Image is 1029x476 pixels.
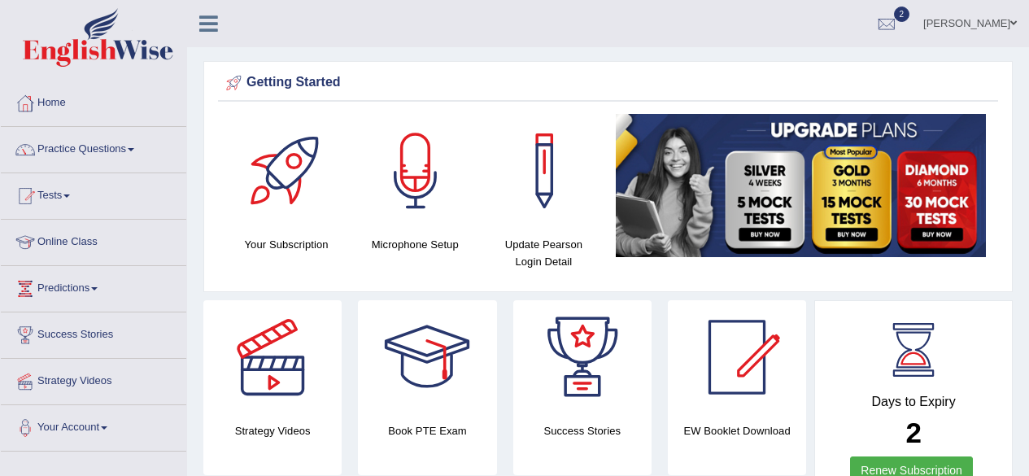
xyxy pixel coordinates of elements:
[616,114,986,257] img: small5.jpg
[230,236,342,253] h4: Your Subscription
[359,236,471,253] h4: Microphone Setup
[222,71,994,95] div: Getting Started
[1,359,186,400] a: Strategy Videos
[1,312,186,353] a: Success Stories
[1,266,186,307] a: Predictions
[203,422,342,439] h4: Strategy Videos
[905,417,921,448] b: 2
[1,81,186,121] a: Home
[487,236,600,270] h4: Update Pearson Login Detail
[833,395,994,409] h4: Days to Expiry
[668,422,806,439] h4: EW Booklet Download
[1,405,186,446] a: Your Account
[1,127,186,168] a: Practice Questions
[894,7,910,22] span: 2
[358,422,496,439] h4: Book PTE Exam
[1,173,186,214] a: Tests
[1,220,186,260] a: Online Class
[513,422,652,439] h4: Success Stories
